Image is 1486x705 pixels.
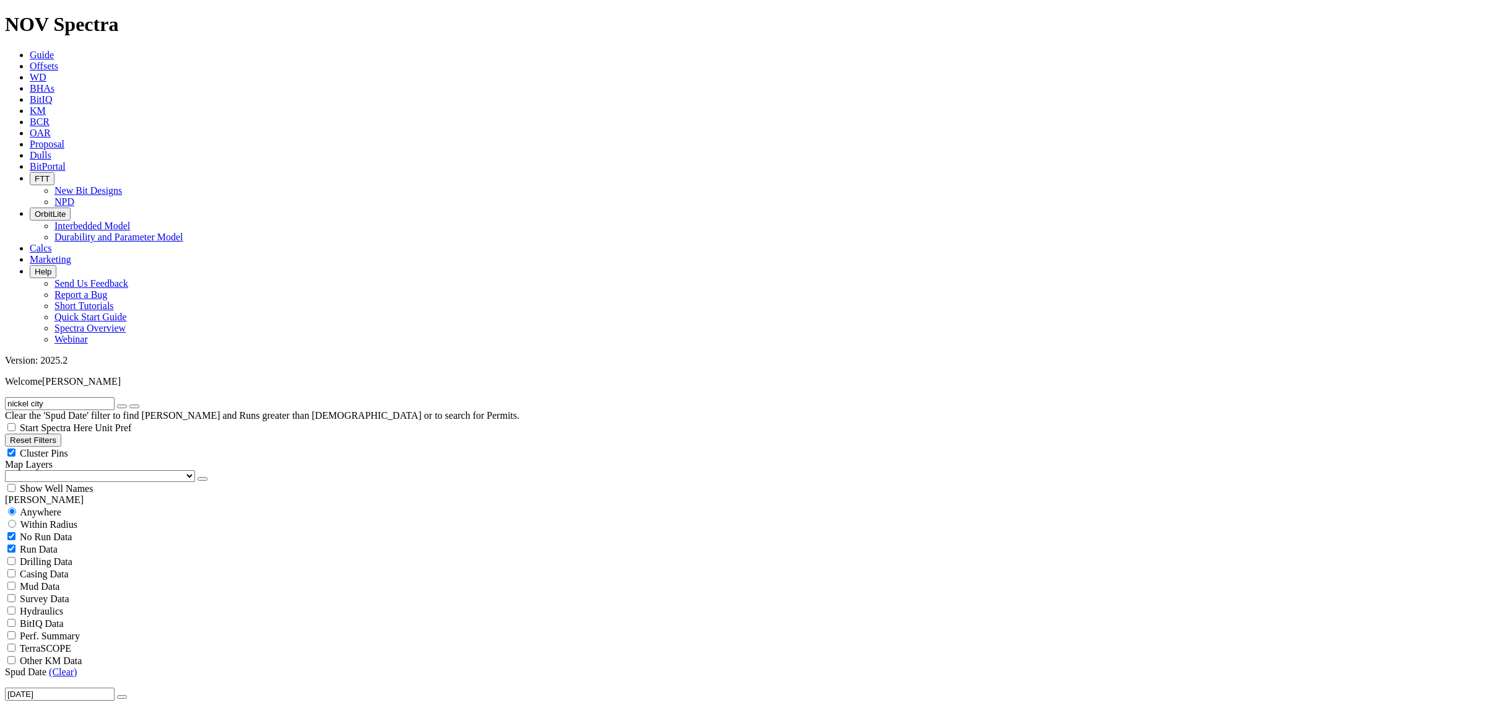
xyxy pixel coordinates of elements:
span: Help [35,267,51,276]
span: Cluster Pins [20,448,68,458]
div: Version: 2025.2 [5,355,1481,366]
span: Within Radius [20,519,77,530]
span: FTT [35,174,50,183]
button: FTT [30,172,54,185]
span: Spud Date [5,667,46,677]
input: Search [5,397,115,410]
a: Offsets [30,61,58,71]
span: Show Well Names [20,483,93,494]
span: OrbitLite [35,209,66,219]
div: [PERSON_NAME] [5,494,1481,506]
a: Report a Bug [54,289,107,300]
span: Clear the 'Spud Date' filter to find [PERSON_NAME] and Runs greater than [DEMOGRAPHIC_DATA] or to... [5,410,519,421]
span: Run Data [20,544,58,554]
span: Start Spectra Here [20,423,92,433]
a: Durability and Parameter Model [54,232,183,242]
a: NPD [54,196,74,207]
span: BitIQ Data [20,618,64,629]
a: Short Tutorials [54,300,114,311]
button: Reset Filters [5,434,61,447]
input: After [5,688,115,701]
input: Start Spectra Here [7,423,15,431]
span: Mud Data [20,581,59,592]
a: Quick Start Guide [54,312,126,322]
a: Dulls [30,150,51,160]
a: Marketing [30,254,71,265]
a: WD [30,72,46,82]
a: (Clear) [49,667,77,677]
a: Proposal [30,139,64,149]
span: Other KM Data [20,655,82,666]
a: Guide [30,50,54,60]
span: Drilling Data [20,556,72,567]
a: BHAs [30,83,54,94]
span: Perf. Summary [20,631,80,641]
a: Calcs [30,243,52,253]
a: KM [30,105,46,116]
a: New Bit Designs [54,185,122,196]
a: BCR [30,116,50,127]
a: Send Us Feedback [54,278,128,289]
a: Interbedded Model [54,221,130,231]
span: Hydraulics [20,606,63,616]
filter-controls-checkbox: TerraSCOPE Data [5,654,1481,667]
span: No Run Data [20,532,72,542]
p: Welcome [5,376,1481,387]
span: TerraSCOPE [20,643,71,654]
a: Spectra Overview [54,323,126,333]
filter-controls-checkbox: Performance Summary [5,629,1481,642]
filter-controls-checkbox: TerraSCOPE Data [5,642,1481,654]
span: Map Layers [5,459,53,470]
a: Webinar [54,334,88,344]
span: Casing Data [20,569,69,579]
a: BitIQ [30,94,52,105]
filter-controls-checkbox: Hydraulics Analysis [5,605,1481,617]
span: Survey Data [20,593,69,604]
a: OAR [30,128,51,138]
button: OrbitLite [30,208,71,221]
span: Unit Pref [95,423,131,433]
span: Anywhere [20,507,61,517]
span: [PERSON_NAME] [42,376,121,387]
button: Help [30,265,56,278]
a: BitPortal [30,161,66,172]
h1: NOV Spectra [5,13,1481,36]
